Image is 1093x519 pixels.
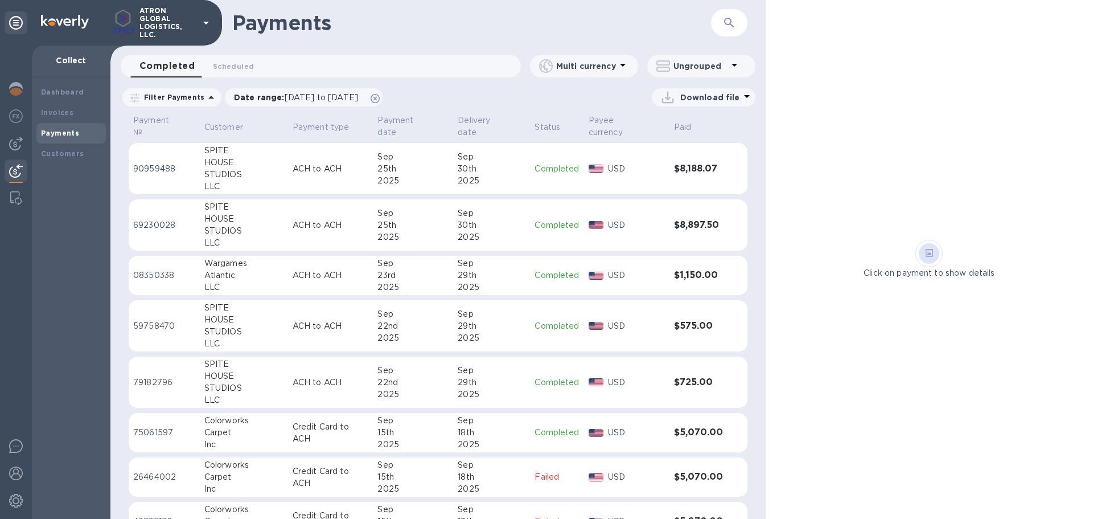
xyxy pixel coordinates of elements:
p: Date range : [234,92,364,103]
span: [DATE] to [DATE] [285,93,358,102]
div: Sep [458,365,525,377]
p: Click on payment to show details [864,267,995,279]
div: 2025 [377,231,449,243]
p: Download file [680,92,740,103]
p: Credit Card to ACH [293,421,369,445]
p: Completed [535,269,579,281]
img: USD [589,165,604,173]
h3: $5,070.00 [674,472,725,483]
img: USD [589,473,604,481]
span: Completed [139,58,195,74]
div: HOUSE [204,370,283,382]
p: Delivery date [458,115,511,138]
p: Credit Card to ACH [293,465,369,489]
p: ACH to ACH [293,219,369,231]
div: Inc [204,483,283,495]
div: SPITE [204,358,283,370]
div: Sep [377,459,449,471]
span: Scheduled [213,60,254,72]
p: Completed [535,163,579,175]
p: Failed [535,471,579,483]
img: USD [589,272,604,280]
div: STUDIOS [204,169,283,181]
div: Colorworks [204,415,283,427]
p: Ungrouped [673,60,728,72]
p: Status [535,121,560,133]
div: Colorworks [204,459,283,471]
div: 2025 [377,483,449,495]
div: HOUSE [204,157,283,169]
div: STUDIOS [204,225,283,237]
div: Sep [458,151,525,163]
span: Status [535,121,575,133]
div: Inc [204,439,283,451]
img: USD [589,429,604,437]
div: LLC [204,394,283,406]
div: Carpet [204,427,283,439]
p: ACH to ACH [293,269,369,281]
p: 26464002 [133,471,195,483]
p: USD [608,320,664,332]
p: USD [608,219,664,231]
div: HOUSE [204,314,283,326]
p: ACH to ACH [293,377,369,389]
span: Payee currency [589,115,665,138]
div: LLC [204,181,283,193]
span: Delivery date [458,115,525,138]
p: 79182796 [133,377,195,389]
h3: $5,070.00 [674,427,725,438]
p: USD [608,269,664,281]
div: 18th [458,471,525,483]
div: STUDIOS [204,326,283,338]
div: 29th [458,320,525,332]
p: USD [608,427,664,439]
h3: $8,897.50 [674,220,725,231]
div: 2025 [458,332,525,344]
img: Foreign exchange [9,109,23,123]
div: 2025 [458,389,525,401]
img: USD [589,378,604,386]
h3: $575.00 [674,321,725,332]
p: Payment date [377,115,434,138]
h3: $1,150.00 [674,270,725,281]
div: 2025 [377,332,449,344]
div: 22nd [377,377,449,389]
div: 2025 [377,175,449,187]
div: Sep [458,207,525,219]
div: 2025 [458,281,525,293]
span: Payment date [377,115,449,138]
div: Carpet [204,471,283,483]
b: Dashboard [41,88,84,96]
p: ACH to ACH [293,320,369,332]
p: Completed [535,427,579,439]
p: Completed [535,320,579,332]
div: SPITE [204,145,283,157]
p: 90959488 [133,163,195,175]
div: 23rd [377,269,449,281]
div: 2025 [377,281,449,293]
div: 2025 [377,439,449,451]
p: USD [608,471,664,483]
div: Unpin categories [5,11,27,34]
p: Customer [204,121,243,133]
p: Completed [535,219,579,231]
div: LLC [204,281,283,293]
div: 29th [458,269,525,281]
div: Sep [458,258,525,269]
h3: $725.00 [674,377,725,388]
p: USD [608,377,664,389]
p: Multi currency [556,60,616,72]
img: USD [589,322,604,330]
p: 59758470 [133,320,195,332]
p: 08350338 [133,269,195,281]
span: Payment type [293,121,364,133]
div: Sep [377,207,449,219]
div: 15th [377,427,449,439]
p: 75061597 [133,427,195,439]
div: STUDIOS [204,382,283,394]
div: SPITE [204,201,283,213]
p: ACH to ACH [293,163,369,175]
div: Date range:[DATE] to [DATE] [225,88,383,107]
div: Atlantic [204,269,283,281]
div: Sep [458,415,525,427]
